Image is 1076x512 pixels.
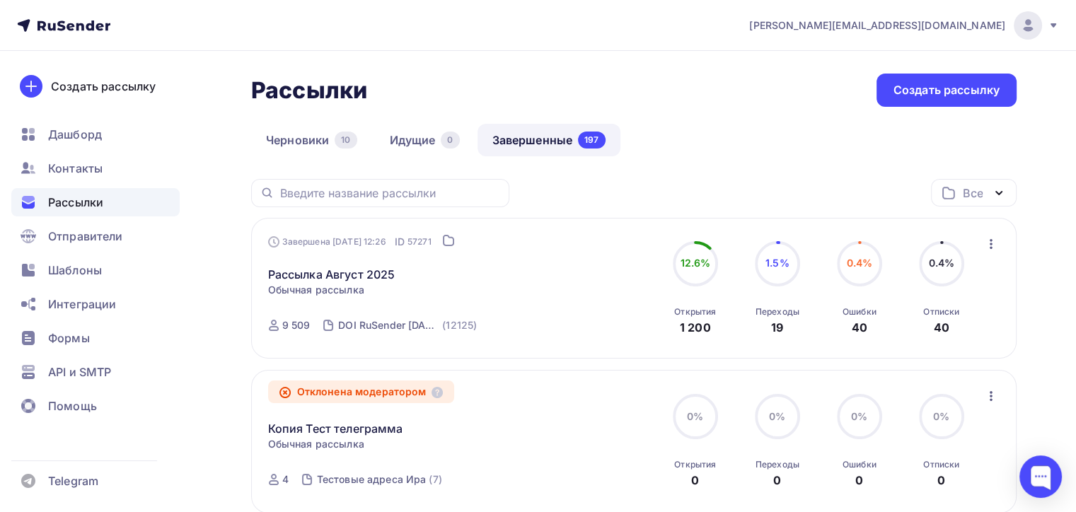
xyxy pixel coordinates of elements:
div: 40 [852,319,867,336]
input: Введите название рассылки [280,185,501,201]
div: 0 [773,472,781,489]
div: Отписки [923,306,959,318]
span: ID [395,235,405,249]
a: Тестовые адреса Ира (7) [316,468,444,491]
div: Завершена [DATE] 12:26 [268,235,432,249]
span: Шаблоны [48,262,102,279]
a: Формы [11,324,180,352]
div: Открытия [674,306,716,318]
div: Ошибки [843,306,877,318]
span: Дашборд [48,126,102,143]
span: 12.6% [680,257,710,269]
div: 0 [691,472,699,489]
span: [PERSON_NAME][EMAIL_ADDRESS][DOMAIN_NAME] [749,18,1005,33]
div: Создать рассылку [51,78,156,95]
div: 0 [855,472,863,489]
div: 1 200 [680,319,711,336]
div: DOI RuSender [DATE] [338,318,439,332]
a: Черновики10 [251,124,372,156]
span: 0% [769,410,785,422]
span: Отправители [48,228,123,245]
div: Все [963,185,983,202]
div: 197 [578,132,605,149]
span: 57271 [407,235,432,249]
div: 0 [441,132,459,149]
a: Дашборд [11,120,180,149]
div: 4 [282,472,289,487]
span: Формы [48,330,90,347]
div: 40 [934,319,949,336]
span: Telegram [48,472,98,489]
a: Контакты [11,154,180,182]
a: Рассылки [11,188,180,216]
span: 1.5% [765,257,789,269]
a: Шаблоны [11,256,180,284]
div: 19 [771,319,783,336]
div: Переходы [756,459,799,470]
div: (7) [429,472,441,487]
span: API и SMTP [48,363,111,380]
div: 10 [335,132,357,149]
div: 0 [937,472,945,489]
span: Интеграции [48,296,116,313]
div: Ошибки [843,459,877,470]
div: Тестовые адреса Ира [317,472,427,487]
span: Рассылки [48,194,103,211]
a: [PERSON_NAME][EMAIL_ADDRESS][DOMAIN_NAME] [749,11,1059,40]
span: Обычная рассылка [268,437,364,451]
span: Обычная рассылка [268,283,364,297]
button: Все [931,179,1017,206]
span: 0.4% [846,257,872,269]
span: 0.4% [928,257,954,269]
a: Завершенные197 [478,124,620,156]
span: 0% [933,410,949,422]
span: Помощь [48,397,97,414]
div: Создать рассылку [893,82,1000,98]
div: 9 509 [282,318,311,332]
div: Отписки [923,459,959,470]
span: Контакты [48,160,103,177]
a: Рассылка Август 2025 [268,266,395,283]
a: Отправители [11,222,180,250]
a: Идущие0 [375,124,475,156]
span: 0% [687,410,703,422]
div: Открытия [674,459,716,470]
div: Отклонена модератором [268,380,455,403]
a: DOI RuSender [DATE] (12125) [337,314,478,337]
div: Переходы [756,306,799,318]
div: (12125) [442,318,477,332]
span: 0% [851,410,867,422]
a: Копия Тест телеграмма [268,420,403,437]
h2: Рассылки [251,76,367,105]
